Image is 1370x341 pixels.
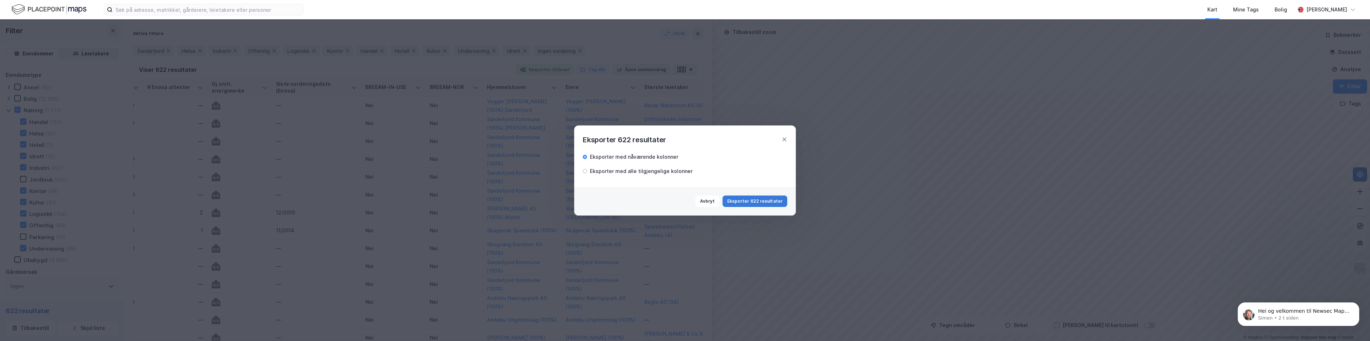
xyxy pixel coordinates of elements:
[113,4,304,15] input: Søk på adresse, matrikkel, gårdeiere, leietakere eller personer
[583,134,666,145] div: Eksporter 622 resultater
[590,153,678,161] div: Eksporter med nåværende kolonner
[695,196,720,207] button: Avbryt
[590,167,693,176] div: Eksporter med alle tilgjengelige kolonner
[1233,5,1259,14] div: Mine Tags
[1227,287,1370,337] iframe: Intercom notifications melding
[1275,5,1287,14] div: Bolig
[723,196,787,207] button: Eksporter 622 resultater
[11,3,87,16] img: logo.f888ab2527a4732fd821a326f86c7f29.svg
[1306,5,1347,14] div: [PERSON_NAME]
[1207,5,1217,14] div: Kart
